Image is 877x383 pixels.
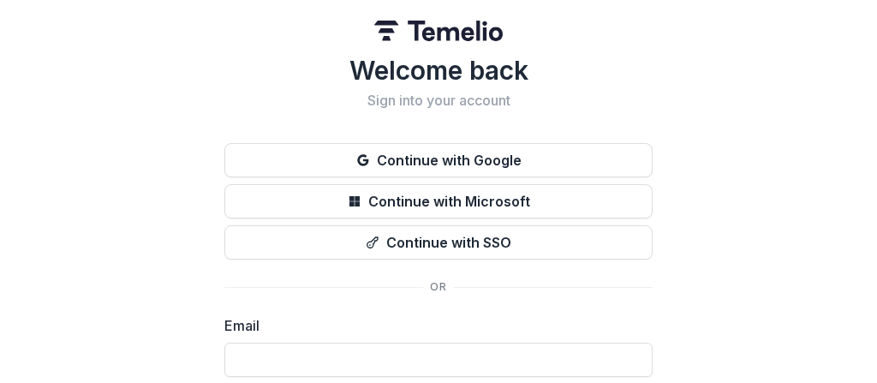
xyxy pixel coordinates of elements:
[224,93,653,109] h2: Sign into your account
[224,225,653,260] button: Continue with SSO
[224,143,653,177] button: Continue with Google
[224,55,653,86] h1: Welcome back
[224,315,642,336] label: Email
[374,21,503,41] img: Temelio
[224,184,653,218] button: Continue with Microsoft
